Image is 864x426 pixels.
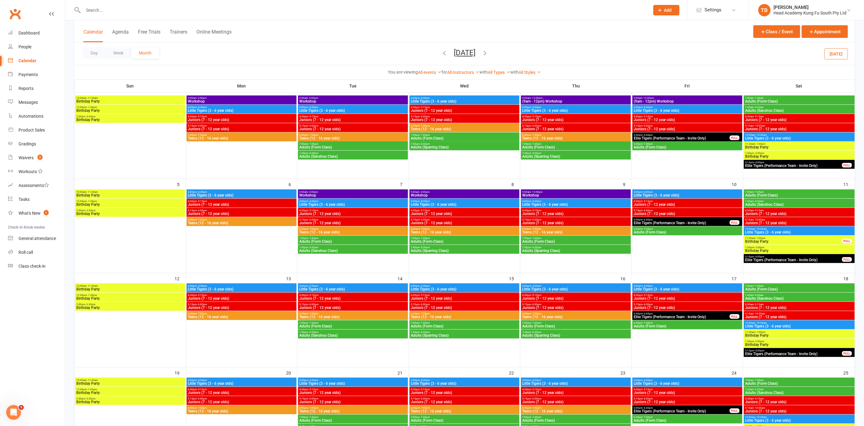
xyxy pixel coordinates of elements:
strong: with [480,70,488,75]
span: Juniors (7 - 12 year olds) [634,212,741,216]
div: Head Academy Kung Fu South Pty Ltd [774,10,847,16]
span: Teens (12 - 16 year olds) [188,136,295,140]
span: 4:30pm [299,115,407,118]
div: 11 [844,179,855,189]
button: [DATE] [825,48,848,59]
span: - 9:15am [754,209,764,212]
span: - 5:15pm [420,209,430,212]
span: Juniors (7 - 12 year olds) [745,221,854,225]
span: 4:00pm [411,97,518,99]
div: Messages [18,100,38,105]
div: Roll call [18,250,33,255]
span: 7:45pm [299,152,407,155]
span: Birthday Party [76,212,184,216]
span: Juniors (7 - 12 year olds) [299,127,407,131]
a: Roll call [8,245,65,259]
span: Juniors (7 - 12 year olds) [745,118,854,122]
span: Juniors (7 - 12 year olds) [299,221,407,225]
span: - 7:45pm [643,228,653,230]
span: Little Tigers (3 - 6 year olds) [634,109,741,112]
a: General attendance kiosk mode [8,232,65,245]
a: All events [418,70,442,75]
div: 6 [289,179,297,189]
span: - 1:30pm [87,106,97,109]
a: Tasks [8,193,65,206]
span: - 7:00pm [420,124,430,127]
span: 5:15pm [411,218,518,221]
th: Wed [409,79,520,92]
div: What's New [18,211,41,216]
span: 6:00pm [634,134,730,136]
span: - 6:00pm [309,124,319,127]
span: - 4:30pm [531,106,542,109]
span: - 8:30am [754,106,764,109]
div: FULL [730,136,740,140]
span: - 8:30pm [531,152,542,155]
span: - 10:00am [754,218,765,221]
span: 4:30pm [634,115,741,118]
div: 7 [400,179,409,189]
button: Month [131,47,159,59]
span: 4:00pm [188,191,295,193]
a: All Styles [519,70,541,75]
span: - 5:15pm [309,209,319,212]
span: 1 [44,210,49,215]
span: 9:00am [299,97,407,99]
button: Online Meetings [196,29,232,42]
span: Birthday Party [76,109,184,112]
span: Elite Tigers (Performance Team - Invite Only) [634,136,730,140]
div: Gradings [18,141,36,146]
span: 3:15pm [745,161,842,164]
span: 4:30pm [411,106,518,109]
span: - 6:00pm [643,124,653,127]
span: 5:15pm [634,209,741,212]
div: FULL [842,163,852,168]
span: - 5:15pm [197,200,207,203]
span: 10:00am [76,97,184,99]
span: - 6:45pm [643,134,653,136]
button: Week [106,47,131,59]
span: - 5:15pm [197,115,207,118]
span: - 11:30am [87,97,98,99]
span: 7:00pm [299,143,407,145]
span: Juniors (7 - 12 year olds) [634,127,741,131]
span: - 7:45pm [420,134,430,136]
div: Waivers [18,155,34,160]
span: 7:00pm [522,143,630,145]
span: 9:00am [634,97,741,99]
div: Assessments [18,183,49,188]
span: 5:15pm [522,218,630,221]
a: People [8,40,65,54]
span: 9:15am [745,124,854,127]
div: Class check-in [18,264,46,269]
strong: for [442,70,447,75]
span: Birthday Party [745,155,854,158]
span: - 9:15am [754,115,764,118]
button: Appointment [802,25,848,38]
span: Little Tigers (3 - 6 year olds) [299,109,407,112]
span: 9:00am [299,191,407,193]
button: Free Trials [138,29,160,42]
span: Juniors (7 - 12 year olds) [188,127,295,131]
span: 9:00am [188,97,295,99]
div: People [18,44,31,49]
span: 4:00pm [634,191,741,193]
th: Sat [743,79,855,92]
div: 5 [177,179,186,189]
span: Teens (12 - 16 year olds) [299,136,407,140]
span: Adults (Form Class) [299,145,407,149]
span: 6:00pm [634,218,730,221]
span: 9:00am [522,191,630,193]
span: Adults (Sanshou Class) [745,109,854,112]
span: 6:45pm [634,143,741,145]
span: Teens (12 - 16 year olds) [188,221,295,225]
a: Payments [8,68,65,82]
span: Juniors (7 - 12 year olds) [522,118,630,122]
span: - 4:30pm [309,106,319,109]
span: Juniors (7 - 12 year olds) [745,127,854,131]
span: Little Tigers (3 - 6 year olds) [299,203,407,206]
button: Agenda [112,29,129,42]
span: 4:00pm [299,106,407,109]
input: Search... [81,6,645,14]
span: 4:00pm [634,106,741,109]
